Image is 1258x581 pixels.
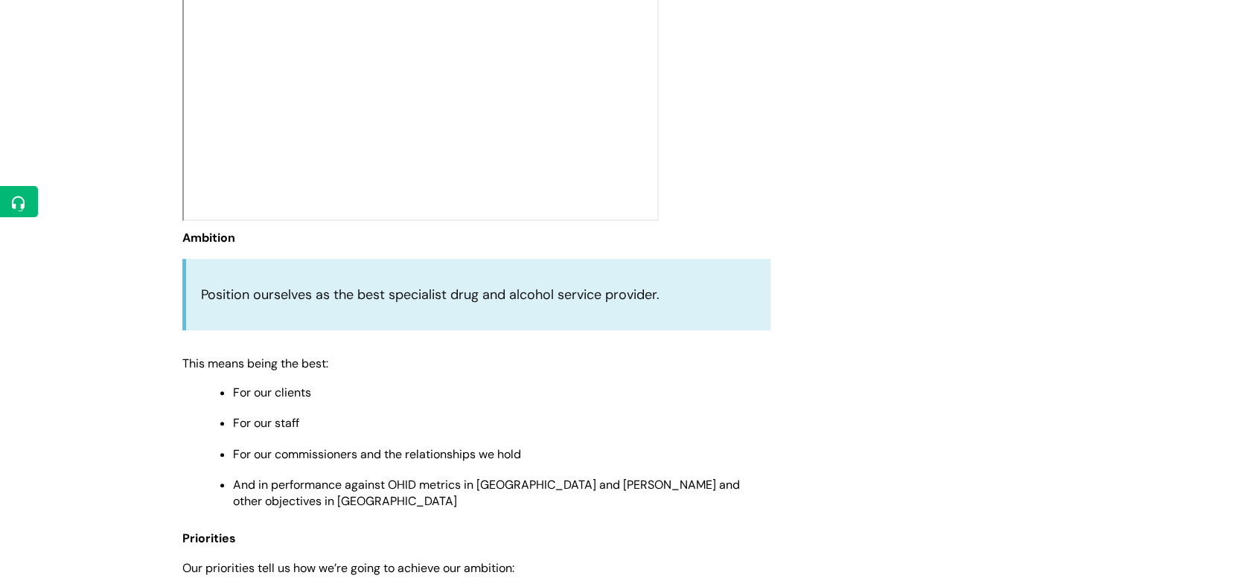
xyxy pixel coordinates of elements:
span: Our priorities tell us how we’re going to achieve our ambition: [182,560,514,576]
p: Position ourselves as the best specialist drug and alcohol service provider. [201,283,756,306]
span: This means being the best: [182,356,328,371]
span: Priorities [182,530,236,546]
span: For our commissioners and the relationships we hold [233,446,521,462]
span: For our clients [233,385,311,400]
span: And in performance against OHID metrics in [GEOGRAPHIC_DATA] and [PERSON_NAME] and other objectiv... [233,477,740,509]
span: For our staff [233,415,299,431]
